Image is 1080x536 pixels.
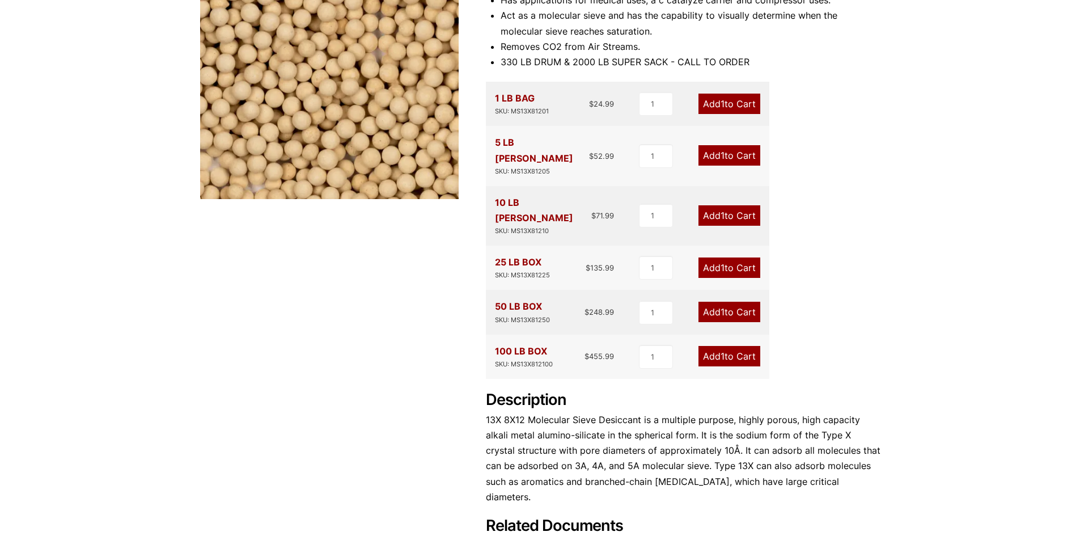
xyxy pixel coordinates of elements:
[721,262,725,273] span: 1
[698,302,760,322] a: Add1to Cart
[495,270,550,281] div: SKU: MS13X81225
[495,91,549,117] div: 1 LB BAG
[721,351,725,362] span: 1
[501,8,880,39] li: Act as a molecular sieve and has the capability to visually determine when the molecular sieve re...
[585,307,589,316] span: $
[589,99,594,108] span: $
[486,391,880,410] h2: Description
[591,211,614,220] bdi: 71.99
[495,315,550,326] div: SKU: MS13X81250
[495,195,592,237] div: 10 LB [PERSON_NAME]
[586,263,590,272] span: $
[721,98,725,109] span: 1
[698,346,760,366] a: Add1to Cart
[698,205,760,226] a: Add1to Cart
[501,39,880,54] li: Removes CO2 from Air Streams.
[721,210,725,221] span: 1
[585,352,589,361] span: $
[501,54,880,70] li: 330 LB DRUM & 2000 LB SUPER SACK - CALL TO ORDER
[698,94,760,114] a: Add1to Cart
[585,352,614,361] bdi: 455.99
[495,359,553,370] div: SKU: MS13X812100
[698,258,760,278] a: Add1to Cart
[495,226,592,237] div: SKU: MS13X81210
[495,344,553,370] div: 100 LB BOX
[589,151,614,161] bdi: 52.99
[486,412,880,505] p: 13X 8X12 Molecular Sieve Desiccant is a multiple purpose, highly porous, high capacity alkali met...
[589,151,594,161] span: $
[721,150,725,161] span: 1
[495,299,550,325] div: 50 LB BOX
[495,135,590,176] div: 5 LB [PERSON_NAME]
[495,255,550,281] div: 25 LB BOX
[495,106,549,117] div: SKU: MS13X81201
[495,166,590,177] div: SKU: MS13X81205
[721,306,725,318] span: 1
[698,145,760,166] a: Add1to Cart
[591,211,596,220] span: $
[586,263,614,272] bdi: 135.99
[589,99,614,108] bdi: 24.99
[585,307,614,316] bdi: 248.99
